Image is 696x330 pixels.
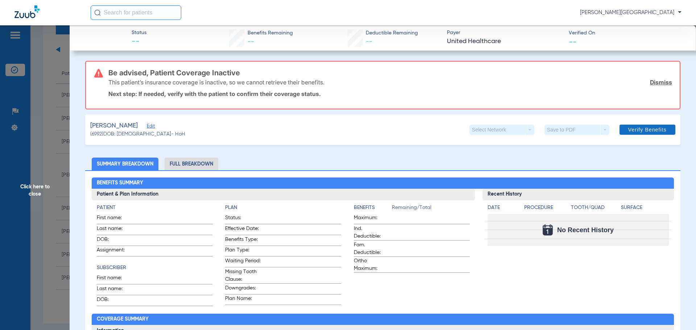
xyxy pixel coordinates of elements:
span: Missing Tooth Clause: [225,268,261,283]
h4: Patient [97,204,213,212]
h4: Tooth/Quad [571,204,619,212]
span: Maximum: [354,214,389,224]
button: Verify Benefits [620,125,675,135]
span: Edit [147,124,153,130]
h4: Benefits [354,204,392,212]
h4: Surface [621,204,669,212]
li: Full Breakdown [165,158,218,170]
span: First name: [97,214,132,224]
span: Waiting Period: [225,257,261,267]
span: United Healthcare [447,37,563,46]
p: This patient’s insurance coverage is inactive, so we cannot retrieve their benefits. [108,79,324,86]
span: Effective Date: [225,225,261,235]
span: Ind. Deductible: [354,225,389,240]
span: Remaining/Total [392,204,470,214]
span: Verified On [569,29,684,37]
input: Search for patients [91,5,181,20]
h4: Date [488,204,518,212]
app-breakdown-title: Surface [621,204,669,214]
span: Verify Benefits [628,127,667,133]
span: DOB: [97,296,132,306]
span: Status: [225,214,261,224]
img: Calendar [543,225,553,235]
app-breakdown-title: Procedure [524,204,568,214]
span: (6992) DOB: [DEMOGRAPHIC_DATA] - HoH [90,130,185,138]
li: Summary Breakdown [92,158,158,170]
h4: Subscriber [97,264,213,272]
img: Zuub Logo [14,5,40,18]
span: [PERSON_NAME][GEOGRAPHIC_DATA] [580,9,681,16]
span: -- [569,38,577,45]
span: -- [366,38,372,45]
h2: Benefits Summary [92,177,674,189]
span: Benefits Remaining [248,29,293,37]
span: -- [248,38,254,45]
span: [PERSON_NAME] [90,121,138,130]
app-breakdown-title: Date [488,204,518,214]
span: Downgrades: [225,284,261,294]
span: First name: [97,274,132,284]
img: error-icon [94,69,103,78]
span: -- [132,37,146,47]
p: Next step: If needed, verify with the patient to confirm their coverage status. [108,90,672,97]
span: Plan Type: [225,246,261,256]
a: Dismiss [650,79,672,86]
h3: Patient & Plan Information [92,189,475,200]
span: Last name: [97,225,132,235]
span: Fam. Deductible: [354,241,389,256]
span: Ortho Maximum: [354,257,389,272]
span: DOB: [97,236,132,246]
span: Benefits Type: [225,236,261,246]
h4: Procedure [524,204,568,212]
app-breakdown-title: Benefits [354,204,392,214]
h3: Be advised, Patient Coverage Inactive [108,69,672,76]
span: Last name: [97,285,132,295]
span: Deductible Remaining [366,29,418,37]
img: Search Icon [94,9,101,16]
h3: Recent History [482,189,674,200]
h4: Plan [225,204,341,212]
span: Assignment: [97,246,132,256]
span: No Recent History [557,226,614,234]
app-breakdown-title: Tooth/Quad [571,204,619,214]
span: Plan Name: [225,295,261,305]
h2: Coverage Summary [92,314,674,325]
span: Payer [447,29,563,37]
span: Status [132,29,146,37]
